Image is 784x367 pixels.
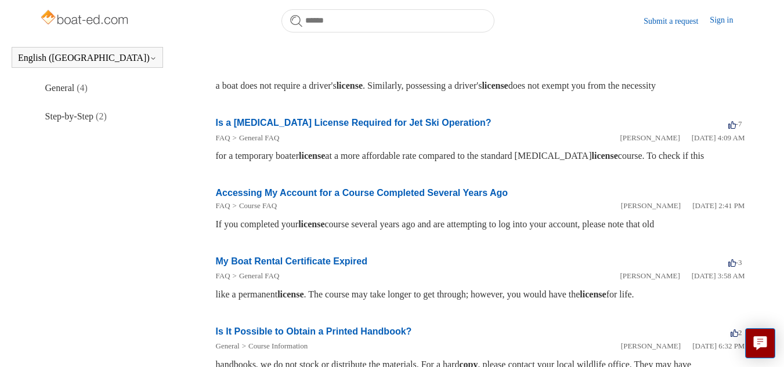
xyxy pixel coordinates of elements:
[18,53,157,63] button: English ([GEOGRAPHIC_DATA])
[621,340,681,352] li: [PERSON_NAME]
[731,328,742,337] span: 2
[216,149,745,163] div: for a temporary boater at a more affordable rate compared to the standard [MEDICAL_DATA] course. ...
[692,133,745,142] time: 03/16/2022, 04:09
[230,132,280,144] li: General FAQ
[216,326,412,336] a: Is It Possible to Obtain a Printed Handbook?
[745,328,775,358] button: Live chat
[77,83,88,93] span: (4)
[45,83,75,93] span: General
[692,271,745,280] time: 03/16/2022, 03:58
[216,201,230,210] a: FAQ
[580,289,606,299] em: license
[239,271,279,280] a: General FAQ
[239,201,277,210] a: Course FAQ
[299,151,325,161] em: license
[216,271,230,280] a: FAQ
[277,289,304,299] em: license
[230,200,277,212] li: Course FAQ
[216,288,745,301] div: like a permanent . The course may take longer to get through; however, you would have the for life.
[216,188,508,198] a: Accessing My Account for a Course Completed Several Years Ago
[482,81,508,90] em: license
[216,79,745,93] div: a boat does not require a driver's . Similarly, possessing a driver's does not exempt you from th...
[591,151,617,161] em: license
[728,258,742,267] span: -3
[39,75,180,101] a: General (4)
[692,201,745,210] time: 04/05/2022, 14:41
[692,341,745,350] time: 01/05/2024, 18:32
[728,119,742,128] span: -7
[216,256,367,266] a: My Boat Rental Certificate Expired
[39,7,132,30] img: Boat-Ed Help Center home page
[710,14,745,28] a: Sign in
[239,133,279,142] a: General FAQ
[216,341,240,350] a: General
[216,340,240,352] li: General
[45,111,94,121] span: Step-by-Step
[644,15,710,27] a: Submit a request
[216,133,230,142] a: FAQ
[337,81,363,90] em: license
[620,270,680,282] li: [PERSON_NAME]
[298,219,324,229] em: license
[216,118,492,128] a: Is a [MEDICAL_DATA] License Required for Jet Ski Operation?
[96,111,107,121] span: (2)
[240,340,308,352] li: Course Information
[39,104,180,129] a: Step-by-Step (2)
[621,200,681,212] li: [PERSON_NAME]
[248,341,308,350] a: Course Information
[216,200,230,212] li: FAQ
[216,270,230,282] li: FAQ
[620,132,680,144] li: [PERSON_NAME]
[230,270,280,282] li: General FAQ
[281,9,494,32] input: Search
[216,217,745,231] div: If you completed your course several years ago and are attempting to log into your account, pleas...
[216,132,230,144] li: FAQ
